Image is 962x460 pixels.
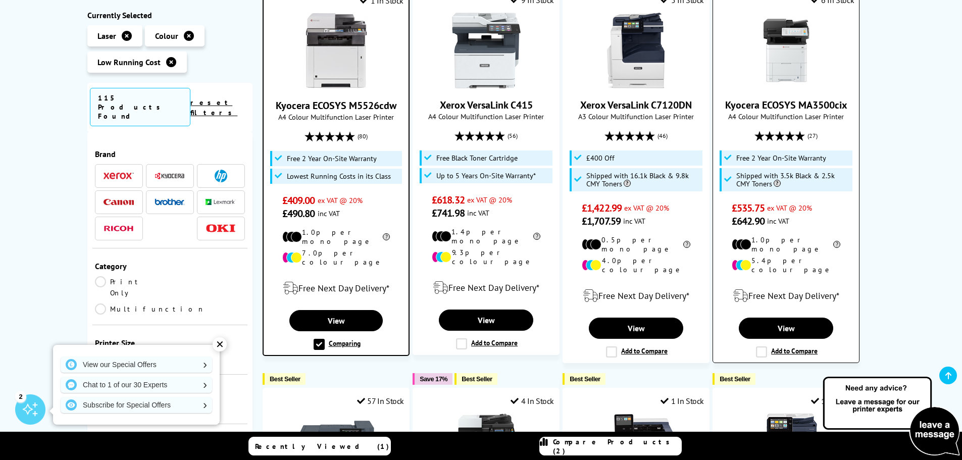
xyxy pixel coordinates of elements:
[732,235,840,253] li: 1.0p per mono page
[454,373,497,385] button: Best Seller
[448,13,524,88] img: Xerox VersaLink C415
[206,170,236,182] a: HP
[563,373,605,385] button: Best Seller
[624,203,669,213] span: ex VAT @ 20%
[420,375,447,383] span: Save 17%
[811,396,854,406] div: 1 In Stock
[413,373,452,385] button: Save 17%
[104,196,134,209] a: Canon
[15,391,26,402] div: 2
[213,337,227,351] div: ✕
[432,227,540,245] li: 1.4p per mono page
[104,199,134,206] img: Canon
[206,196,236,209] a: Lexmark
[95,149,245,159] div: Brand
[318,195,363,205] span: ex VAT @ 20%
[718,282,854,310] div: modal_delivery
[95,261,245,271] div: Category
[807,126,818,145] span: (27)
[287,172,391,180] span: Lowest Running Costs in its Class
[418,274,554,302] div: modal_delivery
[282,248,390,267] li: 7.0p per colour page
[589,318,683,339] a: View
[61,356,212,373] a: View our Special Offers
[269,274,403,302] div: modal_delivery
[155,31,178,41] span: Colour
[440,98,533,112] a: Xerox VersaLink C415
[436,172,536,180] span: Up to 5 Years On-Site Warranty*
[206,222,236,235] a: OKI
[448,80,524,90] a: Xerox VersaLink C415
[314,339,361,350] label: Comparing
[155,170,185,182] a: Kyocera
[298,81,374,91] a: Kyocera ECOSYS M5526cdw
[720,375,750,383] span: Best Seller
[748,80,824,90] a: Kyocera ECOSYS MA3500cix
[553,437,681,455] span: Compare Products (2)
[539,437,682,455] a: Compare Products (2)
[511,396,554,406] div: 4 In Stock
[155,172,185,180] img: Kyocera
[713,373,755,385] button: Best Seller
[270,375,300,383] span: Best Seller
[418,112,554,121] span: A4 Colour Multifunction Laser Printer
[748,13,824,88] img: Kyocera ECOSYS MA3500cix
[248,437,391,455] a: Recently Viewed (1)
[190,98,237,117] a: reset filters
[582,201,622,215] span: £1,422.99
[661,396,704,406] div: 1 In Stock
[467,208,489,218] span: inc VAT
[732,256,840,274] li: 5.4p per colour page
[623,216,645,226] span: inc VAT
[432,193,465,207] span: £618.32
[432,248,540,266] li: 9.3p per colour page
[732,201,765,215] span: £535.75
[582,235,690,253] li: 0.5p per mono page
[456,338,518,349] label: Add to Compare
[104,226,134,231] img: Ricoh
[276,99,396,112] a: Kyocera ECOSYS M5526cdw
[570,375,600,383] span: Best Seller
[282,194,315,207] span: £409.00
[467,195,512,205] span: ex VAT @ 20%
[97,31,116,41] span: Laser
[269,112,403,122] span: A4 Colour Multifunction Laser Printer
[508,126,518,145] span: (56)
[95,338,245,348] div: Printer Size
[104,222,134,235] a: Ricoh
[736,154,826,162] span: Free 2 Year On-Site Warranty
[767,203,812,213] span: ex VAT @ 20%
[358,127,368,146] span: (80)
[263,373,306,385] button: Best Seller
[657,126,668,145] span: (46)
[255,442,389,451] span: Recently Viewed (1)
[104,170,134,182] a: Xerox
[586,172,700,188] span: Shipped with 16.1k Black & 9.8k CMY Toners
[357,396,404,406] div: 57 In Stock
[736,172,850,188] span: Shipped with 3.5k Black & 2.5k CMY Toners
[206,224,236,233] img: OKI
[155,198,185,206] img: Brother
[732,215,765,228] span: £642.90
[104,173,134,180] img: Xerox
[439,310,533,331] a: View
[767,216,789,226] span: inc VAT
[298,13,374,89] img: Kyocera ECOSYS M5526cdw
[97,57,161,67] span: Low Running Cost
[90,88,191,126] span: 115 Products Found
[432,207,465,220] span: £741.98
[739,318,833,339] a: View
[318,209,340,218] span: inc VAT
[568,112,704,121] span: A3 Colour Multifunction Laser Printer
[718,112,854,121] span: A4 Colour Multifunction Laser Printer
[598,80,674,90] a: Xerox VersaLink C7120DN
[87,10,253,20] div: Currently Selected
[598,13,674,88] img: Xerox VersaLink C7120DN
[436,154,518,162] span: Free Black Toner Cartridge
[586,154,615,162] span: £400 Off
[568,282,704,310] div: modal_delivery
[821,375,962,458] img: Open Live Chat window
[61,377,212,393] a: Chat to 1 of our 30 Experts
[582,256,690,274] li: 4.0p per colour page
[606,346,668,357] label: Add to Compare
